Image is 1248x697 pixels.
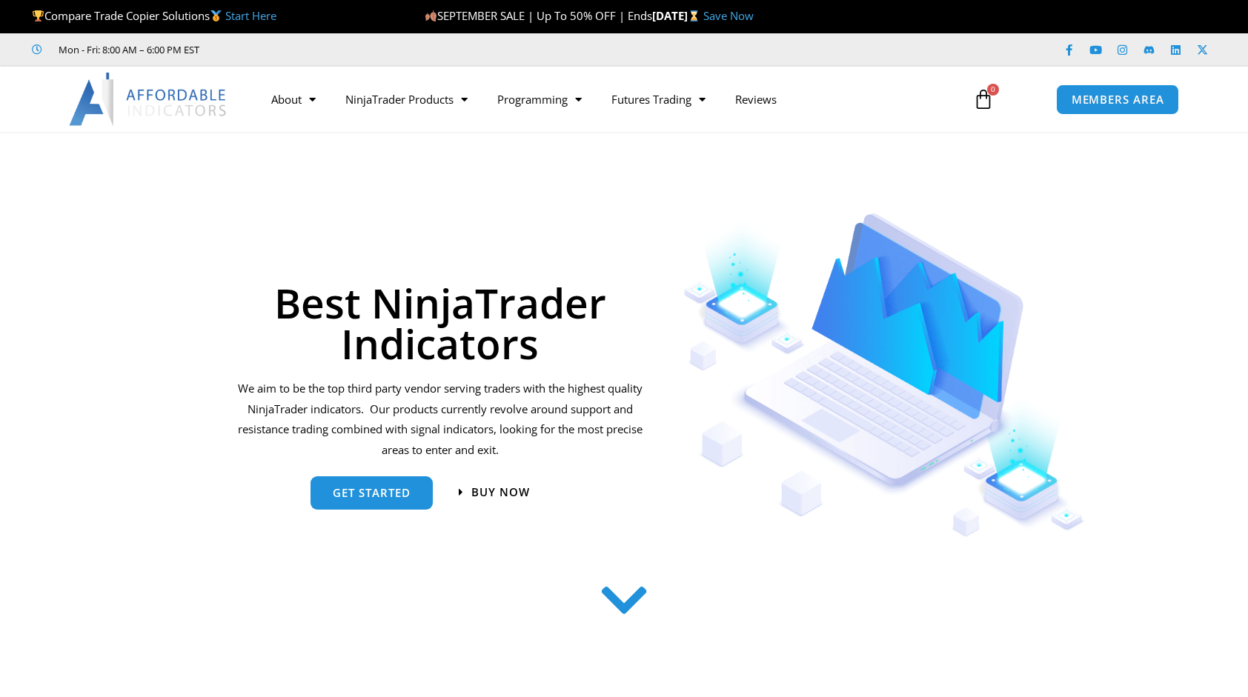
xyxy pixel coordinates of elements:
[235,378,645,461] p: We aim to be the top third party vendor serving traders with the highest quality NinjaTrader indi...
[33,10,44,21] img: 🏆
[425,8,652,23] span: SEPTEMBER SALE | Up To 50% OFF | Ends
[425,10,437,21] img: 🍂
[459,487,530,498] a: Buy now
[220,42,442,57] iframe: Customer reviews powered by Trustpilot
[210,10,222,21] img: 🥇
[597,82,720,116] a: Futures Trading
[225,8,276,23] a: Start Here
[55,41,199,59] span: Mon - Fri: 8:00 AM – 6:00 PM EST
[256,82,331,116] a: About
[987,84,999,96] span: 0
[32,8,276,23] span: Compare Trade Copier Solutions
[688,10,700,21] img: ⌛
[720,82,791,116] a: Reviews
[683,213,1086,537] img: Indicators 1 | Affordable Indicators – NinjaTrader
[311,476,433,510] a: get started
[235,282,645,364] h1: Best NinjaTrader Indicators
[471,487,530,498] span: Buy now
[951,78,1016,121] a: 0
[256,82,956,116] nav: Menu
[333,487,411,498] span: get started
[331,82,482,116] a: NinjaTrader Products
[1072,94,1164,105] span: MEMBERS AREA
[69,73,228,126] img: LogoAI | Affordable Indicators – NinjaTrader
[1056,84,1180,115] a: MEMBERS AREA
[482,82,597,116] a: Programming
[652,8,703,23] strong: [DATE]
[703,8,754,23] a: Save Now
